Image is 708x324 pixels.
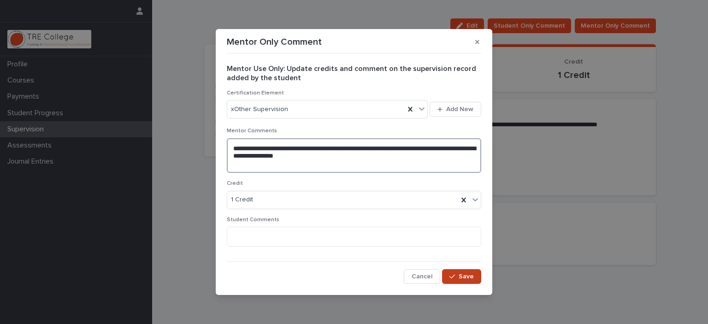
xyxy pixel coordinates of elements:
span: Cancel [412,273,432,280]
span: Mentor Comments [227,128,277,134]
span: 1 Credit [231,195,253,205]
span: Student Comments [227,217,279,223]
button: Add New [430,102,481,117]
span: Add New [446,106,473,112]
button: Save [442,269,481,284]
h2: Mentor Use Only: Update credits and comment on the supervision record added by the student [227,65,481,82]
span: Credit [227,181,243,186]
button: Cancel [404,269,440,284]
span: xOther Supervision [231,105,288,114]
p: Mentor Only Comment [227,36,322,47]
span: Certification Element [227,90,284,96]
span: Save [459,273,474,280]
